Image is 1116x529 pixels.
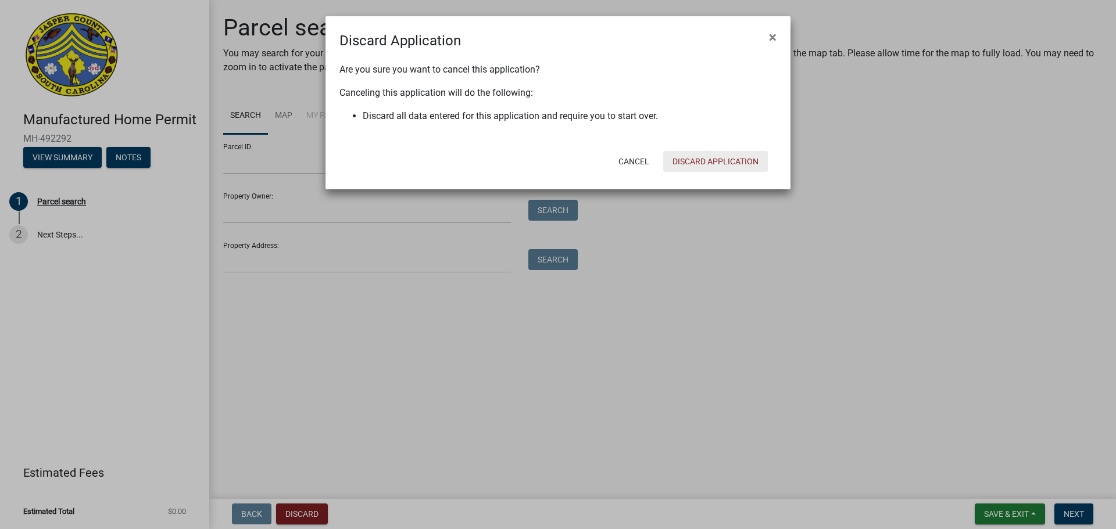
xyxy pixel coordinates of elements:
p: Canceling this application will do the following: [339,86,777,100]
button: Close [760,21,786,53]
button: Discard Application [663,151,768,172]
button: Cancel [609,151,659,172]
span: × [769,29,777,45]
p: Are you sure you want to cancel this application? [339,63,777,77]
h4: Discard Application [339,30,461,51]
li: Discard all data entered for this application and require you to start over. [363,109,777,123]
